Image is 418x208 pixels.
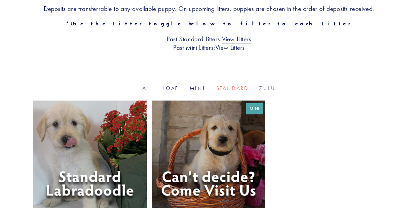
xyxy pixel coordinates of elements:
[33,4,385,13] h3: Deposits are transferrable to any available puppy. On upcoming litters, puppies are chosen in the...
[222,35,251,44] a: View Litters
[163,85,179,91] a: Loaf
[33,35,385,52] h3: Past Standard Litters: Past Mini Litters:
[216,85,249,91] a: Standard
[190,85,206,91] a: Mini
[142,85,153,91] a: All
[215,44,245,52] a: View Litters
[66,20,352,27] strong: *Use the Litter toggle below to filter to each Litter
[259,85,276,91] a: Zulu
